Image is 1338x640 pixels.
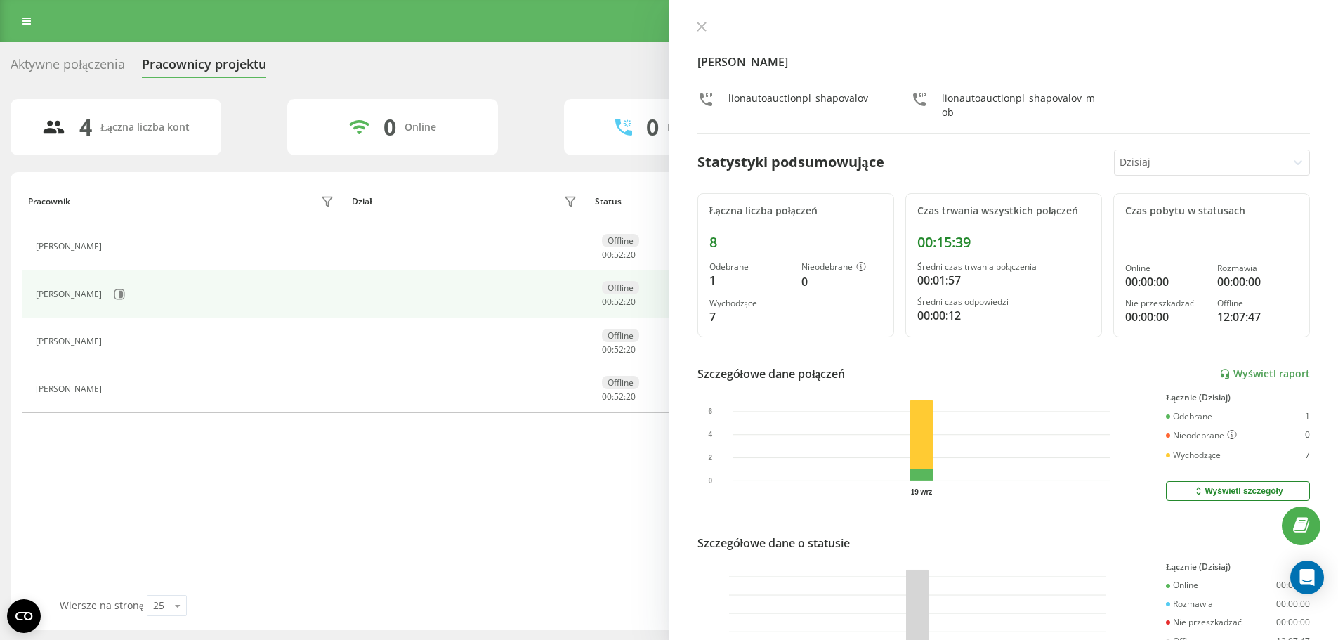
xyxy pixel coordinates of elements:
[626,296,636,308] span: 20
[36,337,105,346] div: [PERSON_NAME]
[1166,580,1198,590] div: Online
[614,249,624,261] span: 52
[602,376,639,389] div: Offline
[383,114,396,141] div: 0
[28,197,70,207] div: Pracownik
[602,344,612,355] span: 00
[697,365,846,382] div: Szczegółowe dane połączeń
[1193,485,1283,497] div: Wyświetl szczegóły
[728,91,868,119] div: lionautoauctionpl_shapovalov
[1125,205,1298,217] div: Czas pobytu w statusach
[352,197,372,207] div: Dział
[602,392,636,402] div: : :
[801,262,882,273] div: Nieodebrane
[1166,618,1242,627] div: Nie przeszkadzać
[697,535,850,551] div: Szczegółowe dane o statusie
[917,262,1090,272] div: Średni czas trwania połączenia
[626,249,636,261] span: 20
[142,57,266,79] div: Pracownicy projektu
[709,234,882,251] div: 8
[1217,299,1298,308] div: Offline
[708,454,712,462] text: 2
[602,345,636,355] div: : :
[1166,412,1212,422] div: Odebrane
[602,281,639,294] div: Offline
[1125,273,1206,290] div: 00:00:00
[942,91,1096,119] div: lionautoauctionpl_shapovalov_mob
[1125,308,1206,325] div: 00:00:00
[1219,368,1310,380] a: Wyświetl raport
[917,205,1090,217] div: Czas trwania wszystkich połączeń
[626,391,636,403] span: 20
[1166,599,1213,609] div: Rozmawia
[917,297,1090,307] div: Średni czas odpowiedzi
[602,391,612,403] span: 00
[1217,263,1298,273] div: Rozmawia
[709,308,790,325] div: 7
[1305,412,1310,422] div: 1
[1166,430,1237,441] div: Nieodebrane
[1166,481,1310,501] button: Wyświetl szczegóły
[36,242,105,252] div: [PERSON_NAME]
[1305,450,1310,460] div: 7
[602,297,636,307] div: : :
[697,53,1311,70] h4: [PERSON_NAME]
[917,307,1090,324] div: 00:00:12
[709,299,790,308] div: Wychodzące
[36,384,105,394] div: [PERSON_NAME]
[1125,263,1206,273] div: Online
[7,599,41,633] button: Open CMP widget
[614,391,624,403] span: 52
[60,599,143,612] span: Wiersze na stronę
[1276,599,1310,609] div: 00:00:00
[709,262,790,272] div: Odebrane
[667,122,723,133] div: Rozmawiają
[801,273,882,290] div: 0
[602,234,639,247] div: Offline
[1276,580,1310,590] div: 00:00:00
[11,57,125,79] div: Aktywne połączenia
[917,234,1090,251] div: 00:15:39
[697,152,884,173] div: Statystyki podsumowujące
[1217,273,1298,290] div: 00:00:00
[595,197,622,207] div: Status
[910,488,932,496] text: 19 wrz
[153,599,164,613] div: 25
[626,344,636,355] span: 20
[917,272,1090,289] div: 00:01:57
[36,289,105,299] div: [PERSON_NAME]
[1305,430,1310,441] div: 0
[708,477,712,485] text: 0
[405,122,436,133] div: Online
[602,296,612,308] span: 00
[1166,393,1310,403] div: Łącznie (Dzisiaj)
[614,344,624,355] span: 52
[1217,308,1298,325] div: 12:07:47
[1276,618,1310,627] div: 00:00:00
[1166,562,1310,572] div: Łącznie (Dzisiaj)
[1125,299,1206,308] div: Nie przeszkadzać
[708,431,712,438] text: 4
[79,114,92,141] div: 4
[614,296,624,308] span: 52
[602,329,639,342] div: Offline
[708,407,712,415] text: 6
[602,249,612,261] span: 00
[709,272,790,289] div: 1
[709,205,882,217] div: Łączna liczba połączeń
[1166,450,1221,460] div: Wychodzące
[646,114,659,141] div: 0
[100,122,189,133] div: Łączna liczba kont
[1290,561,1324,594] div: Open Intercom Messenger
[602,250,636,260] div: : :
